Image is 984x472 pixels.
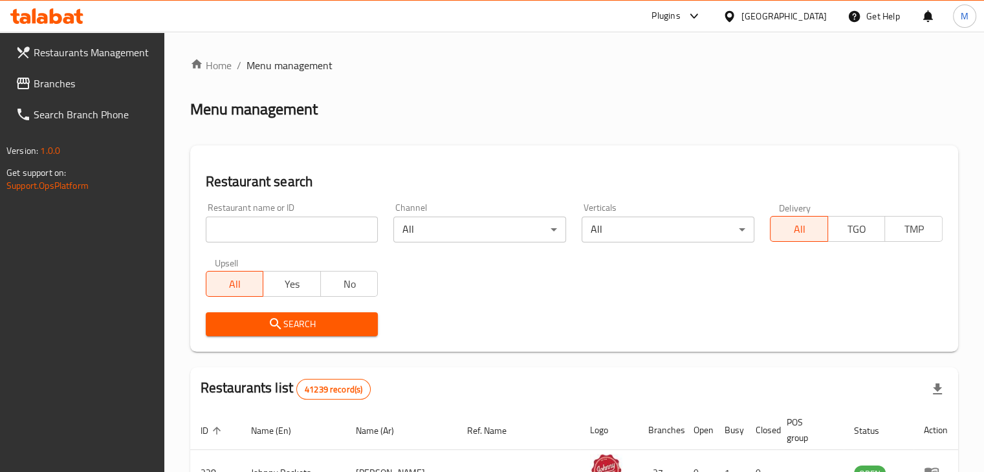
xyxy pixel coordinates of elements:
[212,275,259,294] span: All
[467,423,523,438] span: Ref. Name
[201,378,371,400] h2: Restaurants list
[201,423,225,438] span: ID
[34,45,154,60] span: Restaurants Management
[922,374,953,405] div: Export file
[582,217,754,242] div: All
[638,411,683,450] th: Branches
[854,423,896,438] span: Status
[206,271,264,297] button: All
[34,107,154,122] span: Search Branch Phone
[190,99,318,120] h2: Menu management
[787,414,828,445] span: POS group
[745,411,776,450] th: Closed
[580,411,638,450] th: Logo
[206,172,943,191] h2: Restaurant search
[393,217,566,242] div: All
[251,423,308,438] span: Name (En)
[356,423,411,438] span: Name (Ar)
[714,411,745,450] th: Busy
[320,271,378,297] button: No
[190,58,958,73] nav: breadcrumb
[215,258,239,267] label: Upsell
[237,58,241,73] li: /
[268,275,316,294] span: Yes
[6,142,38,159] span: Version:
[206,217,378,242] input: Search for restaurant name or ID..
[741,9,827,23] div: [GEOGRAPHIC_DATA]
[683,411,714,450] th: Open
[651,8,680,24] div: Plugins
[263,271,321,297] button: Yes
[779,203,811,212] label: Delivery
[6,177,89,194] a: Support.OpsPlatform
[770,216,828,242] button: All
[827,216,886,242] button: TGO
[296,379,371,400] div: Total records count
[5,37,164,68] a: Restaurants Management
[216,316,368,332] span: Search
[40,142,60,159] span: 1.0.0
[890,220,937,239] span: TMP
[913,411,958,450] th: Action
[297,383,370,396] span: 41239 record(s)
[833,220,880,239] span: TGO
[961,9,968,23] span: M
[5,68,164,99] a: Branches
[246,58,333,73] span: Menu management
[6,164,66,181] span: Get support on:
[190,58,232,73] a: Home
[884,216,943,242] button: TMP
[34,76,154,91] span: Branches
[776,220,823,239] span: All
[206,312,378,336] button: Search
[5,99,164,130] a: Search Branch Phone
[326,275,373,294] span: No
